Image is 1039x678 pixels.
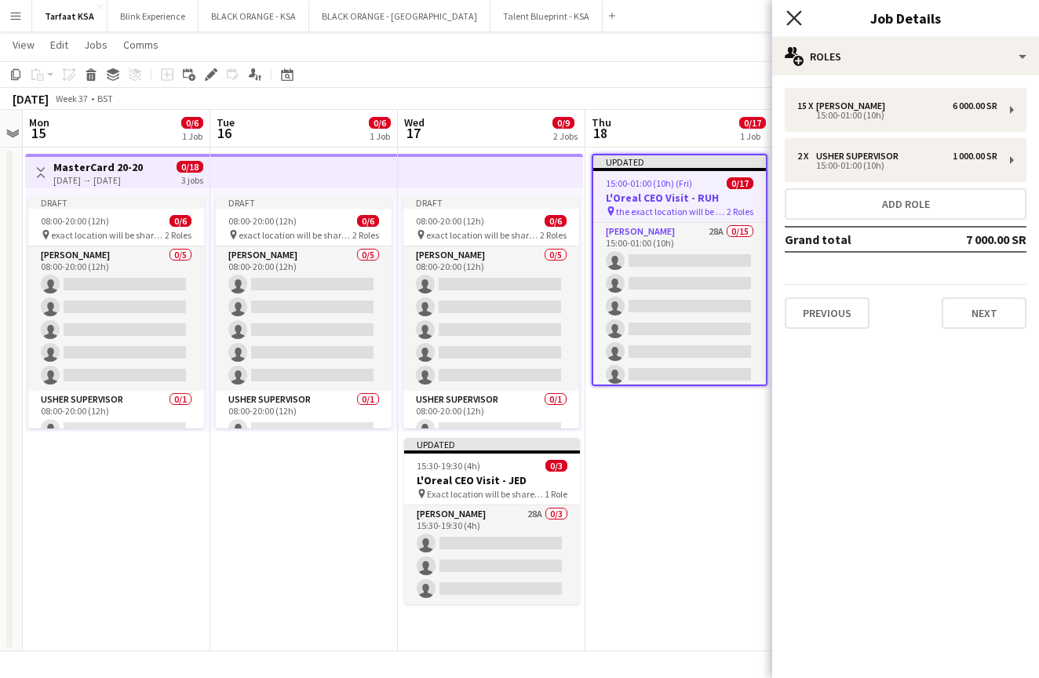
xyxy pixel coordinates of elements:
[214,124,235,142] span: 16
[44,35,75,55] a: Edit
[78,35,114,55] a: Jobs
[170,215,191,227] span: 0/6
[545,488,567,500] span: 1 Role
[785,297,869,329] button: Previous
[592,115,611,129] span: Thu
[427,488,545,500] span: Exact location will be shared later
[953,100,997,111] div: 6 000.00 SR
[216,196,392,209] div: Draft
[6,35,41,55] a: View
[123,38,159,52] span: Comms
[216,246,392,391] app-card-role: [PERSON_NAME]0/508:00-20:00 (12h)
[239,229,352,241] span: exact location will be shared later
[108,1,199,31] button: Blink Experience
[816,100,891,111] div: [PERSON_NAME]
[928,227,1026,252] td: 7 000.00 SR
[181,117,203,129] span: 0/6
[29,115,49,129] span: Mon
[13,91,49,107] div: [DATE]
[797,151,816,162] div: 2 x
[404,505,580,604] app-card-role: [PERSON_NAME]28A0/315:30-19:30 (4h)
[553,130,578,142] div: 2 Jobs
[797,162,997,169] div: 15:00-01:00 (10h)
[309,1,490,31] button: BLACK ORANGE - [GEOGRAPHIC_DATA]
[616,206,727,217] span: the exact location will be shared later
[352,229,379,241] span: 2 Roles
[606,177,692,189] span: 15:00-01:00 (10h) (Fri)
[28,246,204,391] app-card-role: [PERSON_NAME]0/508:00-20:00 (12h)
[942,297,1026,329] button: Next
[27,124,49,142] span: 15
[182,130,202,142] div: 1 Job
[740,130,765,142] div: 1 Job
[592,154,767,386] app-job-card: Updated15:00-01:00 (10h) (Fri)0/17L'Oreal CEO Visit - RUH the exact location will be shared later...
[369,117,391,129] span: 0/6
[53,174,143,186] div: [DATE] → [DATE]
[426,229,540,241] span: exact location will be shared later
[404,438,580,604] app-job-card: Updated15:30-19:30 (4h)0/3L'Oreal CEO Visit - JED Exact location will be shared later1 Role[PERSO...
[593,223,766,595] app-card-role: [PERSON_NAME]28A0/1515:00-01:00 (10h)
[403,196,579,428] app-job-card: Draft08:00-20:00 (12h)0/6 exact location will be shared later2 Roles[PERSON_NAME]0/508:00-20:00 (...
[404,473,580,487] h3: L'Oreal CEO Visit - JED
[50,38,68,52] span: Edit
[357,215,379,227] span: 0/6
[28,391,204,444] app-card-role: Usher Supervisor0/108:00-20:00 (12h)
[727,177,753,189] span: 0/17
[51,229,165,241] span: exact location will be shared later
[216,391,392,444] app-card-role: Usher Supervisor0/108:00-20:00 (12h)
[228,215,297,227] span: 08:00-20:00 (12h)
[177,161,203,173] span: 0/18
[404,438,580,450] div: Updated
[52,93,91,104] span: Week 37
[416,215,484,227] span: 08:00-20:00 (12h)
[28,196,204,428] app-job-card: Draft08:00-20:00 (12h)0/6 exact location will be shared later2 Roles[PERSON_NAME]0/508:00-20:00 (...
[545,460,567,472] span: 0/3
[402,124,425,142] span: 17
[785,227,928,252] td: Grand total
[593,191,766,205] h3: L'Oreal CEO Visit - RUH
[545,215,567,227] span: 0/6
[403,391,579,444] app-card-role: Usher Supervisor0/108:00-20:00 (12h)
[13,38,35,52] span: View
[199,1,309,31] button: BLACK ORANGE - KSA
[490,1,603,31] button: Talent Blueprint - KSA
[589,124,611,142] span: 18
[797,111,997,119] div: 15:00-01:00 (10h)
[816,151,905,162] div: Usher Supervisor
[552,117,574,129] span: 0/9
[403,196,579,209] div: Draft
[772,8,1039,28] h3: Job Details
[53,160,143,174] h3: MasterCard 20-20
[417,460,480,472] span: 15:30-19:30 (4h)
[404,115,425,129] span: Wed
[32,1,108,31] button: Tarfaat KSA
[540,229,567,241] span: 2 Roles
[216,196,392,428] app-job-card: Draft08:00-20:00 (12h)0/6 exact location will be shared later2 Roles[PERSON_NAME]0/508:00-20:00 (...
[953,151,997,162] div: 1 000.00 SR
[117,35,165,55] a: Comms
[593,155,766,168] div: Updated
[97,93,113,104] div: BST
[727,206,753,217] span: 2 Roles
[84,38,108,52] span: Jobs
[739,117,766,129] span: 0/17
[797,100,816,111] div: 15 x
[785,188,1026,220] button: Add role
[165,229,191,241] span: 2 Roles
[772,38,1039,75] div: Roles
[181,173,203,186] div: 3 jobs
[403,246,579,391] app-card-role: [PERSON_NAME]0/508:00-20:00 (12h)
[370,130,390,142] div: 1 Job
[217,115,235,129] span: Tue
[28,196,204,209] div: Draft
[41,215,109,227] span: 08:00-20:00 (12h)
